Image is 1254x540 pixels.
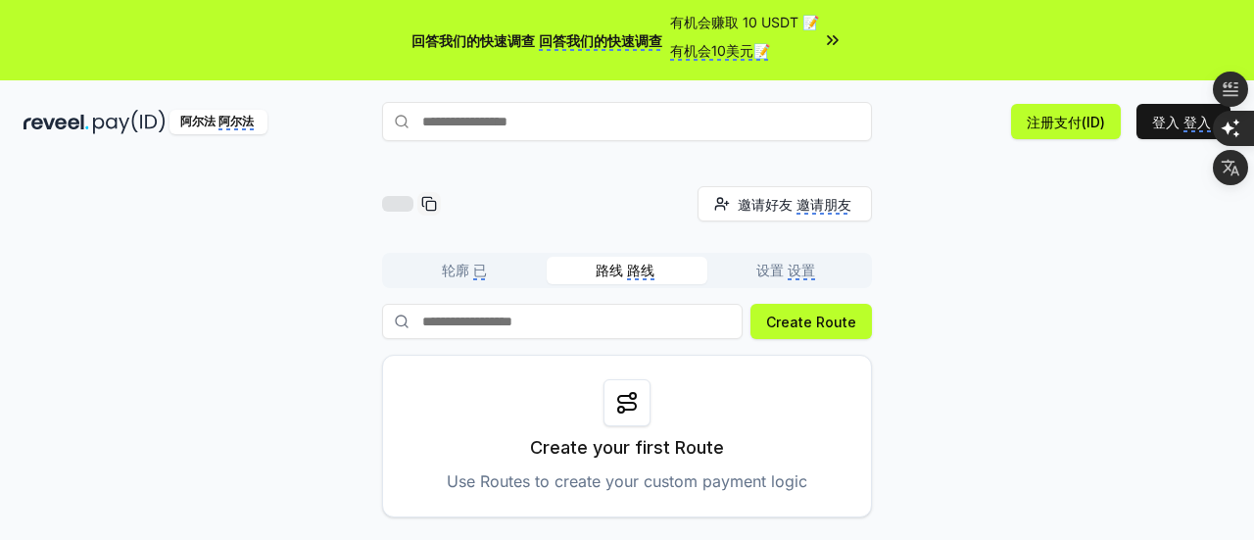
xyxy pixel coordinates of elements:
img: 付款编号 [93,110,166,134]
button: 邀请好友 邀请朋友 [698,186,872,221]
font: 邀请朋友 [796,196,851,213]
font: 登入 [1183,114,1211,130]
button: 登入 登入 [1136,104,1230,139]
font: 注册支付(ID) [1027,114,1105,130]
font: 路线 [596,262,623,278]
font: 路线 [627,262,654,278]
font: 阿尔法 [180,114,216,128]
button: Create Route [750,304,872,339]
button: 注册支付(ID) [1011,104,1121,139]
font: 已 [473,262,487,278]
font: 有机会10美元📝 [670,42,770,59]
p: Create your first Route [530,434,724,462]
img: 揭示黑暗 [24,110,89,134]
font: 有机会赚取 10 USDT 📝 [670,14,819,30]
font: 阿尔法 [218,114,254,128]
font: 设置 [788,262,815,278]
p: Use Routes to create your custom payment logic [447,469,807,493]
font: 回答我们的快速调查 [539,32,662,49]
font: 登入 [1152,114,1180,130]
font: 回答我们的快速调查 [411,32,535,49]
font: 轮廓 [442,262,469,278]
font: 设置 [756,262,784,278]
font: 邀请好友 [738,196,793,213]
